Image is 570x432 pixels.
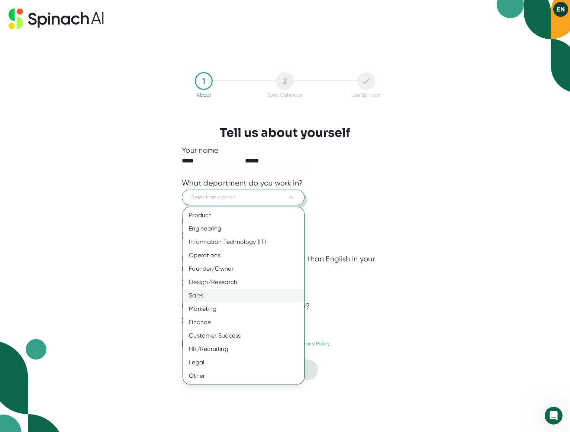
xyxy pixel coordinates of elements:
[183,262,304,275] div: Founder/Owner
[183,289,304,302] div: Sales
[183,249,304,262] div: Operations
[183,342,304,356] div: HR/Recruiting
[183,209,304,222] div: Product
[183,275,304,289] div: Design/Research
[183,222,304,235] div: Engineering
[545,407,563,425] iframe: Intercom live chat
[183,329,304,342] div: Customer Success
[183,302,304,316] div: Marketing
[183,356,304,369] div: Legal
[183,369,304,383] div: Other
[183,235,304,249] div: Information Technology (IT)
[183,316,304,329] div: Finance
